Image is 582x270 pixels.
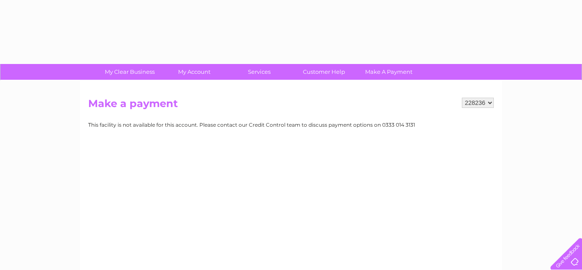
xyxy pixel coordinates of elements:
[289,64,359,80] a: Customer Help
[95,64,165,80] a: My Clear Business
[354,64,424,80] a: Make A Payment
[224,64,294,80] a: Services
[88,98,494,114] h2: Make a payment
[159,64,230,80] a: My Account
[88,122,494,128] div: This facility is not available for this account. Please contact our Credit Control team to discus...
